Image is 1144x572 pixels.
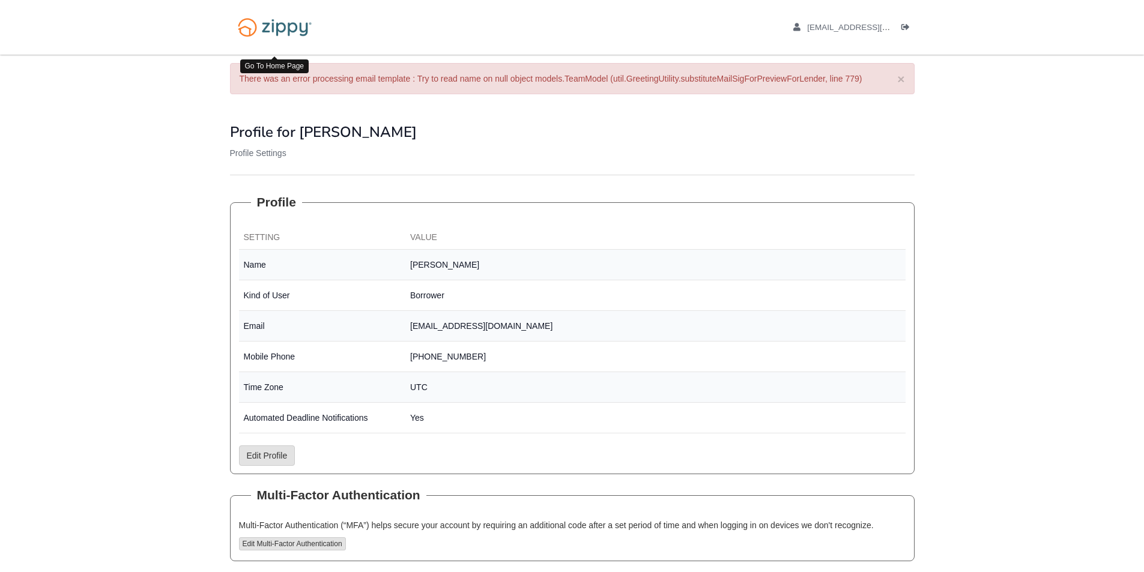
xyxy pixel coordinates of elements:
legend: Multi-Factor Authentication [251,486,426,504]
td: Email [239,311,406,342]
td: Borrower [405,280,906,311]
td: Kind of User [239,280,406,311]
h1: Profile for [PERSON_NAME] [230,124,915,140]
a: Edit Profile [239,445,295,466]
img: Logo [230,12,319,43]
legend: Profile [251,193,302,211]
p: Multi-Factor Authentication (“MFA”) helps secure your account by requiring an additional code aft... [239,519,906,531]
td: Automated Deadline Notifications [239,403,406,433]
span: anrichards0515@gmail.com [807,23,945,32]
td: Name [239,250,406,280]
td: Time Zone [239,372,406,403]
a: Log out [901,23,915,35]
th: Value [405,226,906,250]
p: Profile Settings [230,147,915,159]
th: Setting [239,226,406,250]
td: [EMAIL_ADDRESS][DOMAIN_NAME] [405,311,906,342]
td: Yes [405,403,906,433]
td: [PERSON_NAME] [405,250,906,280]
div: There was an error processing email template : Try to read name on null object models.TeamModel (... [230,63,915,94]
a: edit profile [793,23,945,35]
button: × [897,73,904,85]
td: [PHONE_NUMBER] [405,342,906,372]
td: Mobile Phone [239,342,406,372]
td: UTC [405,372,906,403]
button: Edit Multi-Factor Authentication [239,537,346,550]
div: Go To Home Page [240,59,309,73]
